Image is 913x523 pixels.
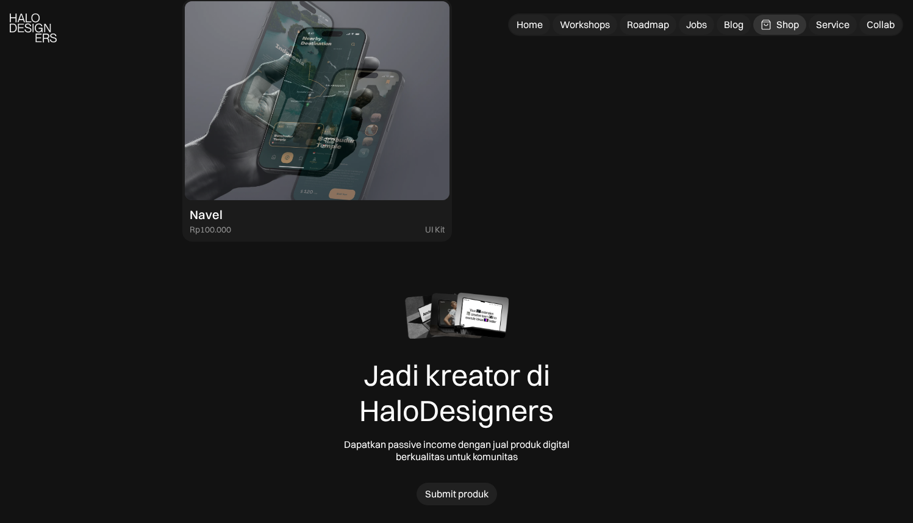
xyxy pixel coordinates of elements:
[425,488,489,500] div: Submit produk
[560,18,610,31] div: Workshops
[425,225,445,235] div: UI Kit
[553,15,617,35] a: Workshops
[190,225,231,235] div: Rp100.000
[724,18,743,31] div: Blog
[816,18,850,31] div: Service
[190,207,223,222] div: Navel
[517,18,543,31] div: Home
[620,15,676,35] a: Roadmap
[509,15,550,35] a: Home
[686,18,707,31] div: Jobs
[859,15,902,35] a: Collab
[627,18,669,31] div: Roadmap
[717,15,751,35] a: Blog
[417,483,497,505] a: Submit produk
[753,15,806,35] a: Shop
[776,18,799,31] div: Shop
[679,15,714,35] a: Jobs
[326,358,588,428] div: Jadi kreator di HaloDesigners
[326,438,588,464] div: Dapatkan passive income dengan jual produk digital berkualitas untuk komunitas
[867,18,895,31] div: Collab
[809,15,857,35] a: Service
